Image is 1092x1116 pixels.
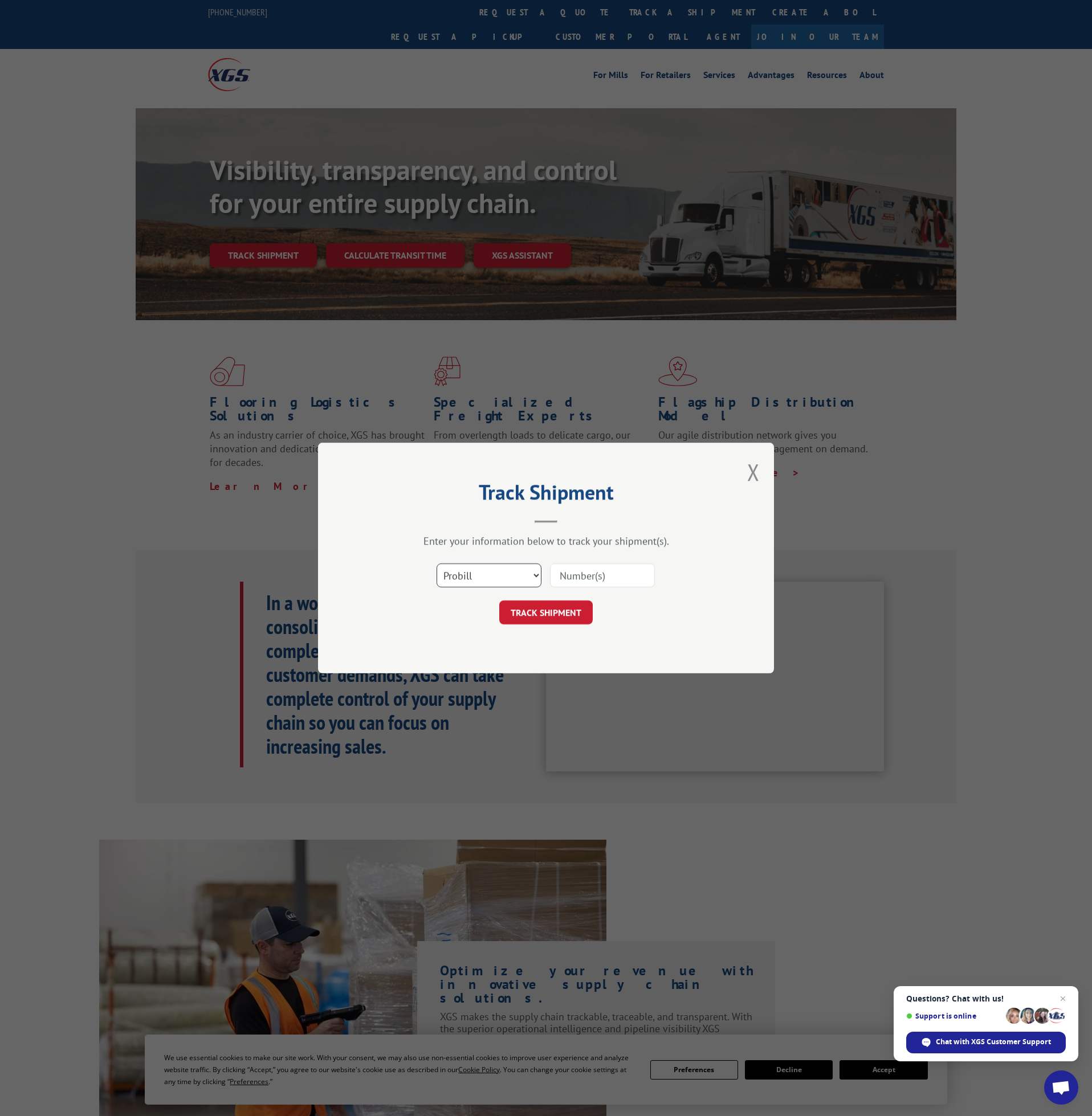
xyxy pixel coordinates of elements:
[936,1037,1051,1047] span: Chat with XGS Customer Support
[499,600,593,624] button: TRACK SHIPMENT
[906,1032,1066,1053] div: Chat with XGS Customer Support
[906,994,1066,1003] span: Questions? Chat with us!
[747,457,760,487] button: Close modal
[550,563,655,587] input: Number(s)
[375,484,717,506] h2: Track Shipment
[375,534,717,547] div: Enter your information below to track your shipment(s).
[1056,992,1070,1005] span: Close chat
[1044,1070,1078,1105] div: Open chat
[906,1012,1002,1020] span: Support is online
